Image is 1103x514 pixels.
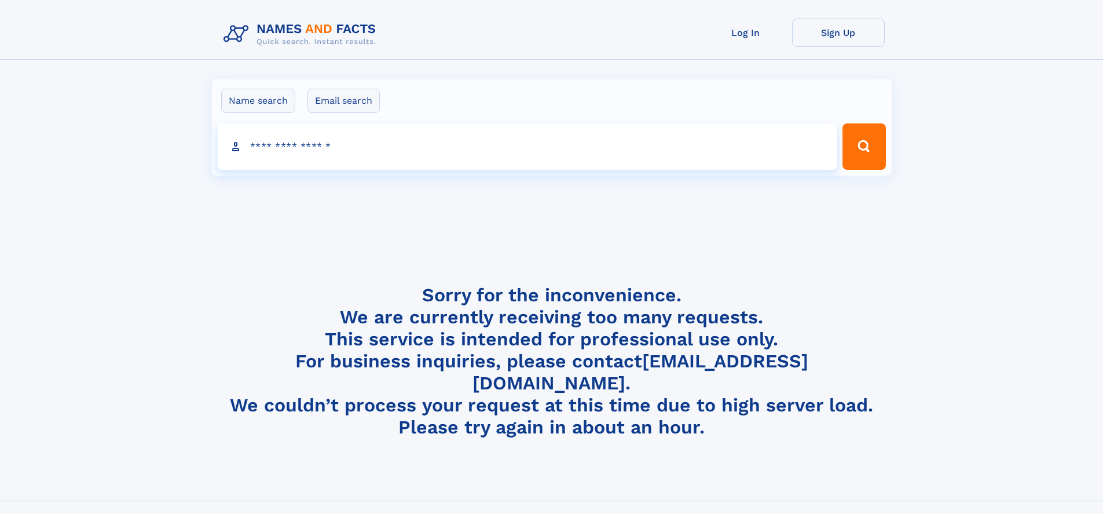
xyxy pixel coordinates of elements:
[472,350,808,394] a: [EMAIL_ADDRESS][DOMAIN_NAME]
[219,284,885,439] h4: Sorry for the inconvenience. We are currently receiving too many requests. This service is intend...
[699,19,792,47] a: Log In
[842,123,885,170] button: Search Button
[792,19,885,47] a: Sign Up
[307,89,380,113] label: Email search
[219,19,386,50] img: Logo Names and Facts
[218,123,838,170] input: search input
[221,89,295,113] label: Name search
